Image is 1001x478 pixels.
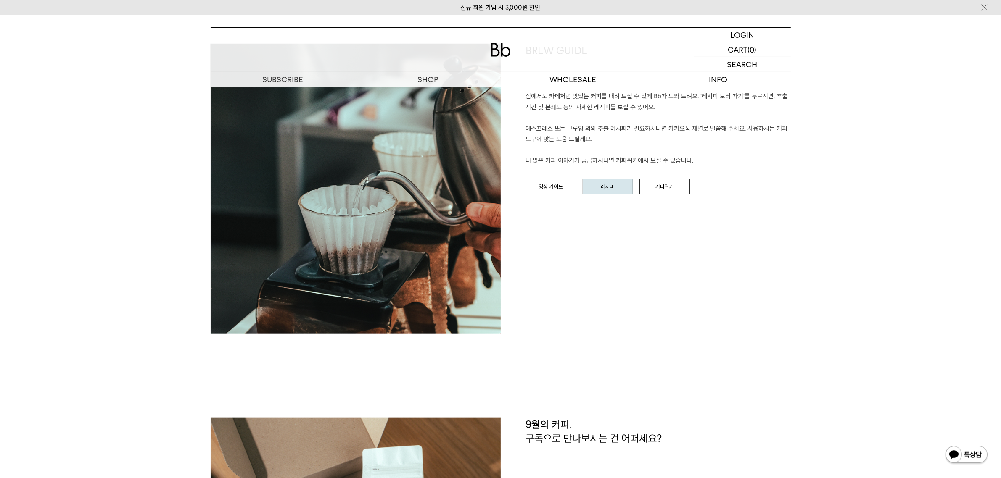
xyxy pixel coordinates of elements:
a: SHOP [356,72,501,87]
p: LOGIN [730,28,754,42]
a: 커피위키 [639,179,690,195]
a: 신규 회원 가입 시 3,000원 할인 [461,4,541,11]
a: SUBSCRIBE [211,72,356,87]
a: LOGIN [694,28,791,42]
p: 집에서도 카페처럼 맛있는 커피를 내려 드실 ﻿수 있게 Bb가 도와 드려요. '레시피 보러 가기'를 누르시면, 추출 시간 및 분쇄도 등의 자세한 레시피를 보실 수 있어요. 에스... [526,91,791,166]
a: 영상 가이드 [526,179,576,195]
img: 로고 [491,43,511,57]
a: CART (0) [694,42,791,57]
a: 레시피 [583,179,633,195]
p: (0) [748,42,757,57]
p: SEARCH [727,57,758,72]
img: a9080350f8f7d047e248a4ae6390d20f_153659.jpg [211,44,501,334]
p: CART [728,42,748,57]
p: WHOLESALE [501,72,646,87]
img: 카카오톡 채널 1:1 채팅 버튼 [945,445,988,465]
p: INFO [646,72,791,87]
